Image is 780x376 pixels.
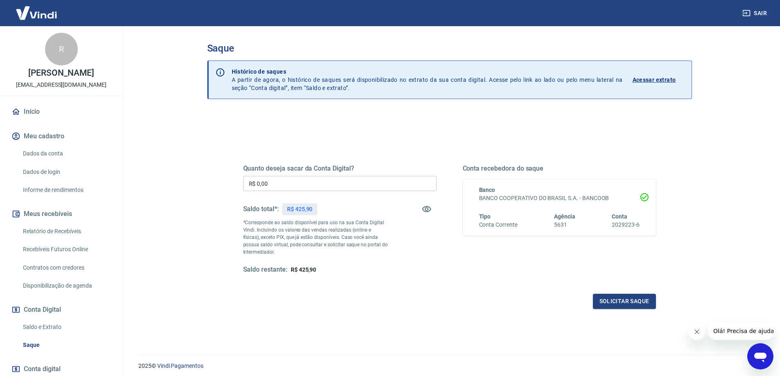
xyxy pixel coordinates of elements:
[479,221,518,229] h6: Conta Corrente
[593,294,656,309] button: Solicitar saque
[10,0,63,25] img: Vindi
[243,205,279,213] h5: Saldo total*:
[10,301,113,319] button: Conta Digital
[20,223,113,240] a: Relatório de Recebíveis
[243,266,287,274] h5: Saldo restante:
[20,164,113,180] a: Dados de login
[45,33,78,65] div: R
[747,343,773,369] iframe: Botão para abrir a janela de mensagens
[232,68,623,92] p: A partir de agora, o histórico de saques será disponibilizado no extrato da sua conta digital. Ac...
[243,219,388,256] p: *Corresponde ao saldo disponível para uso na sua Conta Digital Vindi. Incluindo os valores das ve...
[24,363,61,375] span: Conta digital
[10,103,113,121] a: Início
[554,213,575,220] span: Agência
[243,164,436,173] h5: Quanto deseja sacar da Conta Digital?
[689,324,705,340] iframe: Fechar mensagem
[232,68,623,76] p: Histórico de saques
[20,337,113,353] a: Saque
[20,182,113,198] a: Informe de rendimentos
[207,43,692,54] h3: Saque
[20,145,113,162] a: Dados da conta
[20,319,113,335] a: Saldo e Extrato
[708,322,773,340] iframe: Mensagem da empresa
[10,205,113,223] button: Meus recebíveis
[138,362,760,370] p: 2025 ©
[16,81,106,89] p: [EMAIL_ADDRESS][DOMAIN_NAME]
[28,69,94,77] p: [PERSON_NAME]
[287,205,313,214] p: R$ 425,90
[291,266,317,273] span: R$ 425,90
[479,213,491,220] span: Tipo
[612,213,627,220] span: Conta
[20,241,113,258] a: Recebíveis Futuros Online
[5,6,69,12] span: Olá! Precisa de ajuda?
[157,362,203,369] a: Vindi Pagamentos
[20,259,113,276] a: Contratos com credores
[633,76,676,84] p: Acessar extrato
[479,194,640,203] h6: BANCO COOPERATIVO DO BRASIL S.A. - BANCOOB
[633,68,685,92] a: Acessar extrato
[554,221,575,229] h6: 5631
[10,127,113,145] button: Meu cadastro
[20,277,113,294] a: Disponibilização de agenda
[612,221,640,229] h6: 2029223-6
[463,164,656,173] h5: Conta recebedora do saque
[479,187,495,193] span: Banco
[741,6,770,21] button: Sair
